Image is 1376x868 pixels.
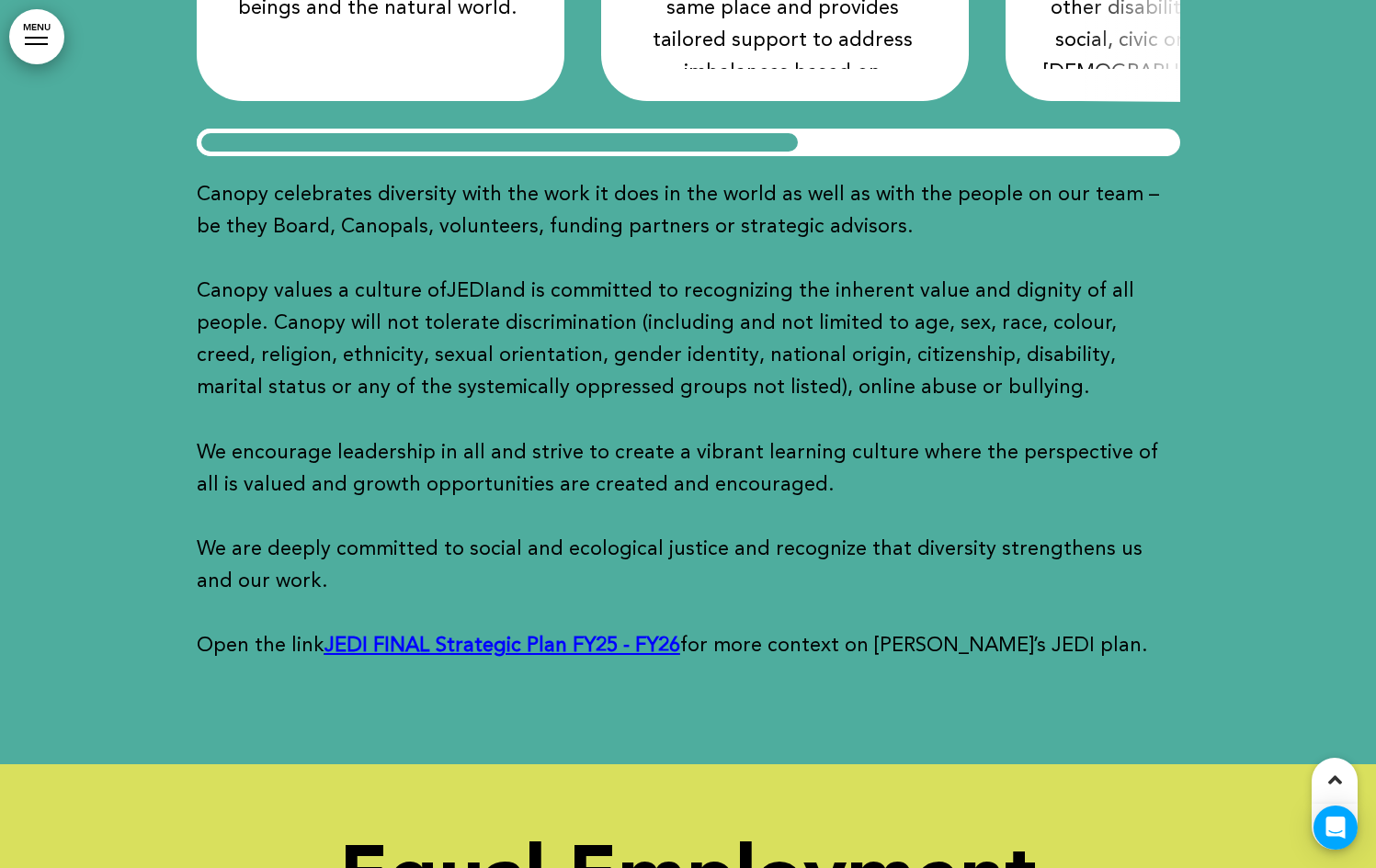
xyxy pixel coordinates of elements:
[197,179,1180,243] p: Canopy celebrates diversity with the work it does in the world as well as with the people on our ...
[197,630,1180,662] p: Open the link for more context on [PERSON_NAME]’s JEDI plan.
[197,437,1180,502] p: We encourage leadership in all and strive to create a vibrant learning culture where the perspect...
[1313,806,1358,850] div: Open Intercom Messenger
[197,534,1180,598] p: We are deeply committed to social and ecological justice and recognize that diversity strengthens...
[447,281,490,301] b: JEDI
[324,636,680,656] a: JEDI FINAL Strategic Plan FY25 - FY26
[9,9,64,64] a: MENU
[197,276,1180,405] p: Canopy values a culture of and is committed to recognizing the inherent value and dignity of all ...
